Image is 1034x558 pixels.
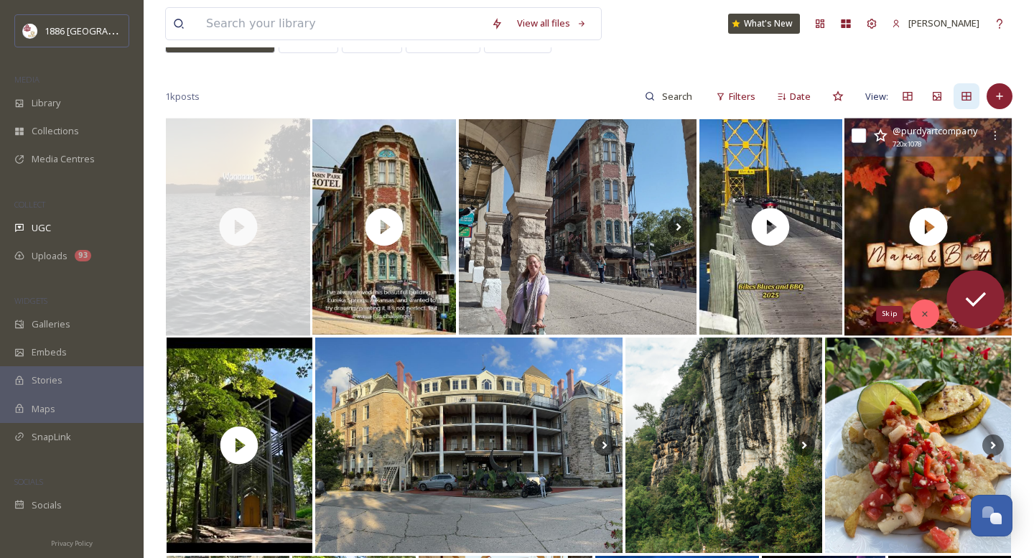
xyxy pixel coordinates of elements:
span: Date [790,90,811,103]
span: 1886 [GEOGRAPHIC_DATA] [45,24,158,37]
span: Media Centres [32,152,95,166]
img: logos.png [23,24,37,38]
input: Search your library [199,8,484,39]
img: thumbnail [699,119,842,335]
span: SOCIALS [14,476,43,487]
button: Open Chat [971,495,1012,536]
a: What's New [728,14,800,34]
span: Privacy Policy [51,539,93,548]
img: thumbnail [166,118,310,336]
a: [PERSON_NAME] [885,9,987,37]
a: View all files [510,9,594,37]
span: 720 x 1078 [892,139,921,150]
span: @ purdyartcompany [892,124,977,137]
span: MEDIA [14,74,39,85]
img: thumbnail [844,118,1012,336]
span: Embeds [32,345,67,359]
span: COLLECT [14,199,45,210]
input: Search [655,82,702,111]
span: Filters [729,90,755,103]
img: thumbnail [167,338,312,553]
span: Library [32,96,60,110]
span: Uploads [32,249,67,263]
div: 93 [75,250,91,261]
span: UGC [32,221,51,235]
span: Socials [32,498,62,512]
span: WIDGETS [14,295,47,306]
span: Galleries [32,317,70,331]
span: [PERSON_NAME] [908,17,979,29]
img: Branson and Eureka Springs is always a fun trip! #eurekasprings #branson #bluespringsheritagecenter [459,119,697,335]
img: Thursday Dinner Special is On! Join us tonight for a flavorful feast: Seared Flounder served with... [825,338,1011,553]
img: Road trip 2025 and “home” until Monday. Spooky season started out right at a haunted hotel 😬 #roa... [315,338,623,553]
span: 1k posts [165,90,200,103]
span: View: [865,90,888,103]
span: SnapLink [32,430,71,444]
img: thumbnail [312,119,455,335]
span: Stories [32,373,62,387]
img: Several unposted scenes from the last few weeks around the Ozarks ✨ [625,338,822,553]
div: Skip [876,306,903,322]
a: Privacy Policy [51,534,93,551]
span: Collections [32,124,79,138]
span: Maps [32,402,55,416]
